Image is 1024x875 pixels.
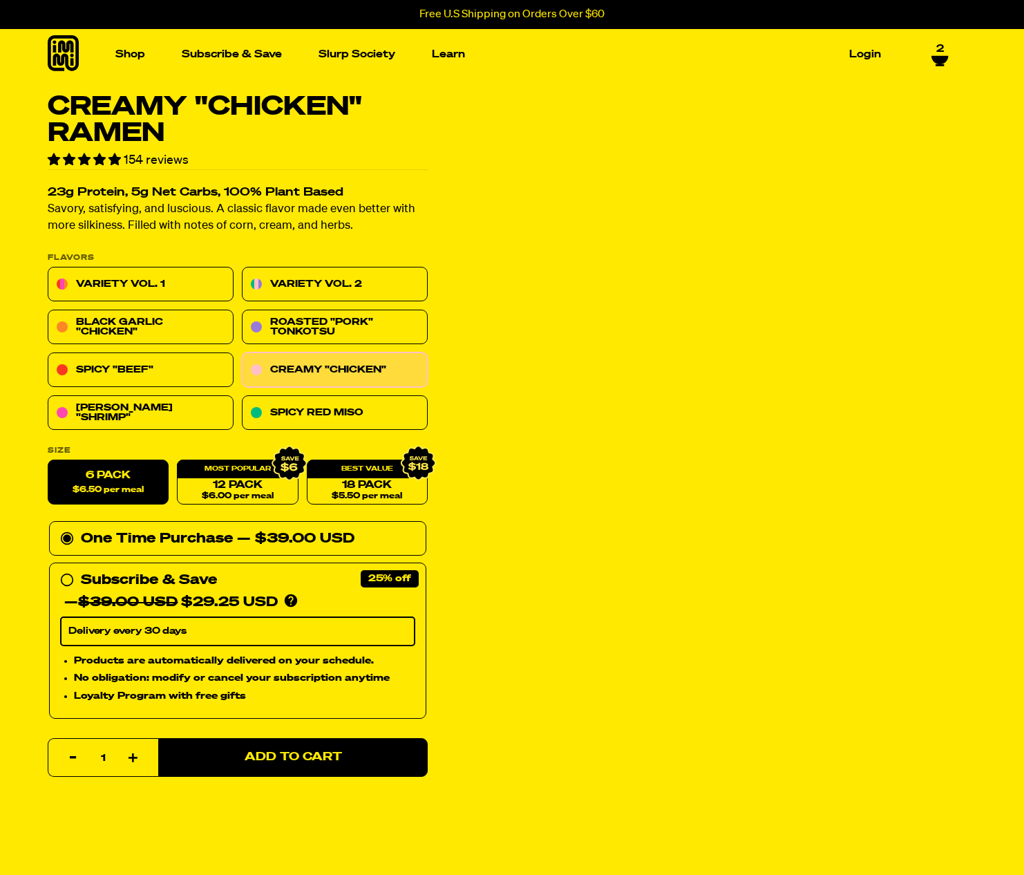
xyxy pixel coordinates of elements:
[426,44,471,65] a: Learn
[60,528,415,550] div: One Time Purchase
[73,486,144,495] span: $6.50 per meal
[177,460,298,505] a: 12 Pack$6.00 per meal
[48,202,428,235] p: Savory, satisfying, and luscious. A classic flavor made even better with more silkiness. Filled w...
[936,43,944,55] span: 2
[81,570,217,592] div: Subscribe & Save
[48,267,234,302] a: Variety Vol. 1
[158,738,428,777] button: Add to Cart
[237,528,354,550] div: — $39.00 USD
[48,254,428,262] p: Flavors
[176,44,287,65] a: Subscribe & Save
[48,310,234,345] a: Black Garlic "Chicken"
[419,8,605,21] p: Free U.S Shipping on Orders Over $60
[110,29,886,79] nav: Main navigation
[74,671,415,686] li: No obligation: modify or cancel your subscription anytime
[74,689,415,704] li: Loyalty Program with free gifts
[48,154,124,167] span: 4.78 stars
[332,492,402,501] span: $5.50 per meal
[48,353,234,388] a: Spicy "Beef"
[202,492,274,501] span: $6.00 per meal
[245,752,342,764] span: Add to Cart
[844,44,886,65] a: Login
[48,187,428,199] h2: 23g Protein, 5g Net Carbs, 100% Plant Based
[124,154,189,167] span: 154 reviews
[931,43,949,66] a: 2
[313,44,401,65] a: Slurp Society
[242,396,428,431] a: Spicy Red Miso
[64,592,278,614] div: — $29.25 USD
[48,460,169,505] label: 6 Pack
[242,310,428,345] a: Roasted "Pork" Tonkotsu
[48,396,234,431] a: [PERSON_NAME] "Shrimp"
[48,447,428,455] label: Size
[307,460,428,505] a: 18 Pack$5.50 per meal
[57,739,150,778] input: quantity
[242,353,428,388] a: Creamy "Chicken"
[60,617,415,646] select: Subscribe & Save —$39.00 USD$29.25 USD Products are automatically delivered on your schedule. No ...
[242,267,428,302] a: Variety Vol. 2
[78,596,178,610] del: $39.00 USD
[74,653,415,668] li: Products are automatically delivered on your schedule.
[110,44,151,65] a: Shop
[48,94,428,147] h1: Creamy "Chicken" Ramen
